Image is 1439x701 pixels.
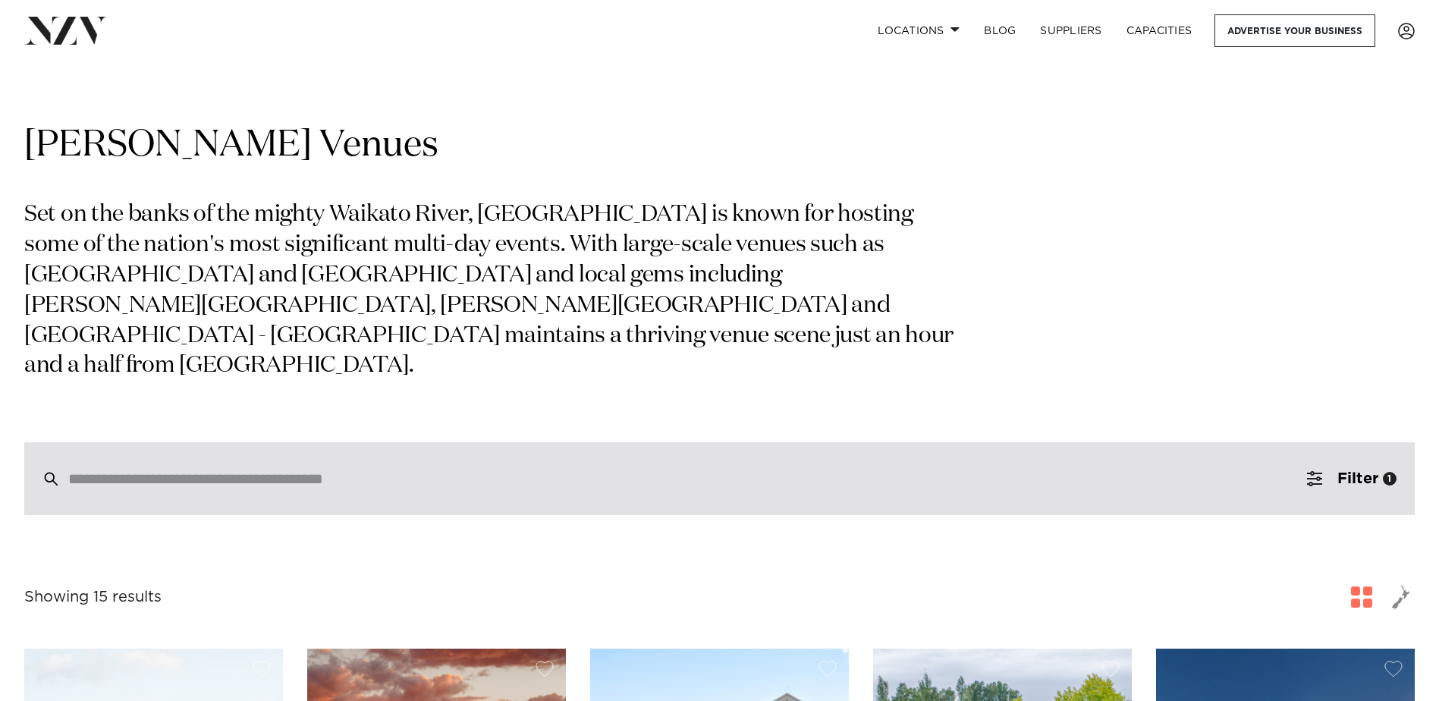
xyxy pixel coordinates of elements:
[972,14,1028,47] a: BLOG
[1114,14,1205,47] a: Capacities
[1028,14,1114,47] a: SUPPLIERS
[866,14,972,47] a: Locations
[1289,442,1415,515] button: Filter1
[24,200,962,382] p: Set on the banks of the mighty Waikato River, [GEOGRAPHIC_DATA] is known for hosting some of the ...
[1214,14,1375,47] a: Advertise your business
[1337,471,1378,486] span: Filter
[24,122,1415,170] h1: [PERSON_NAME] Venues
[24,17,107,44] img: nzv-logo.png
[1383,472,1397,486] div: 1
[24,586,162,609] div: Showing 15 results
